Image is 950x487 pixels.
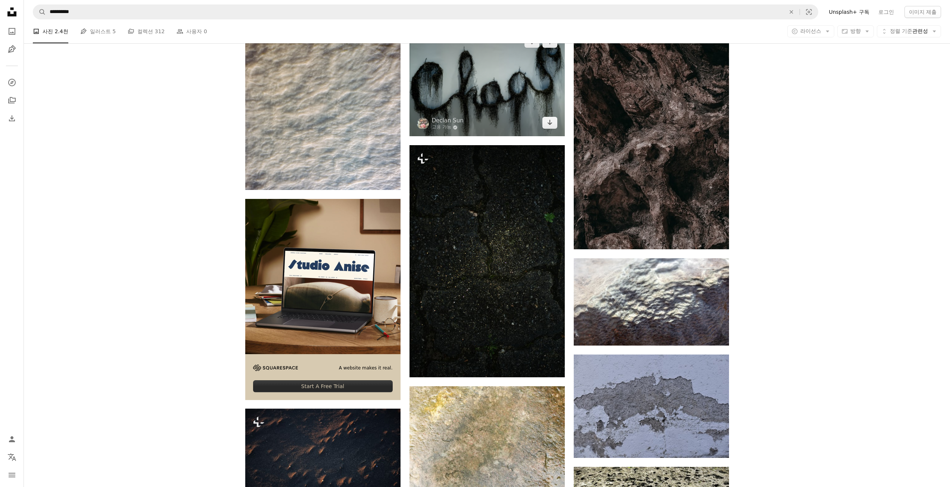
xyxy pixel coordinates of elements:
a: Unsplash+ 구독 [824,6,873,18]
a: Declan Sun [432,117,464,124]
a: 컬렉션 312 [128,19,165,43]
span: 정렬 기준 [890,28,912,34]
button: 이미지 제출 [904,6,941,18]
img: 패턴이 있는 바위의 클로즈업 [574,258,729,346]
a: 일러스트 [4,42,19,57]
button: 메뉴 [4,468,19,483]
a: 사용자 0 [177,19,207,43]
a: 흰색과 파란색 수역 [245,110,401,116]
button: 정렬 기준관련성 [877,25,941,37]
a: 벽에 걸려 있는 머리카락 한 묶음의 사진 [409,79,565,85]
a: 흩어져 있는 빛 반점이 있는 어둡고 갈라진 땅 [409,257,565,264]
button: 시각적 검색 [800,5,818,19]
a: 탐색 [4,75,19,90]
a: 사진 [4,24,19,39]
a: 갈색과 검은 색 돌 조각 [409,434,565,441]
a: 일러스트 5 [80,19,116,43]
a: 나무 줄기의 흑백 사진 [574,142,729,149]
div: Start A Free Trial [253,380,393,392]
form: 사이트 전체에서 이미지 찾기 [33,4,818,19]
a: 로그인 / 가입 [4,432,19,447]
img: Declan Sun의 프로필로 이동 [417,118,429,129]
a: 패턴이 있는 바위의 클로즈업 [574,298,729,305]
img: 흰색과 파란색 수역 [245,37,401,190]
a: 흰색과 회색 콘크리트 벽 [574,403,729,409]
a: 로그인 [874,6,898,18]
button: 언어 [4,450,19,465]
img: 나무 줄기의 흑백 사진 [574,42,729,249]
button: 방향 [837,25,874,37]
a: 밤에 지구 표면을 조감도로 볼 수 있습니다 [245,457,401,463]
img: 흰색과 회색 콘크리트 벽 [574,355,729,458]
a: A website makes it real.Start A Free Trial [245,199,401,400]
span: 312 [155,27,165,35]
button: 라이선스 [787,25,834,37]
span: 0 [204,27,207,35]
a: 다운로드 내역 [4,111,19,126]
img: 흩어져 있는 빛 반점이 있는 어둡고 갈라진 땅 [409,145,565,377]
span: 5 [112,27,116,35]
a: 고용 가능 [432,124,464,130]
a: 다운로드 [542,117,557,129]
button: 삭제 [783,5,800,19]
span: 관련성 [890,28,928,35]
span: 라이선스 [800,28,821,34]
span: A website makes it real. [339,365,393,371]
a: 컬렉션 [4,93,19,108]
img: file-1705123271268-c3eaf6a79b21image [245,199,401,354]
img: 벽에 걸려 있는 머리카락 한 묶음의 사진 [409,28,565,136]
span: 방향 [850,28,861,34]
button: Unsplash 검색 [33,5,46,19]
img: file-1705255347840-230a6ab5bca9image [253,365,298,371]
a: 홈 — Unsplash [4,4,19,21]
